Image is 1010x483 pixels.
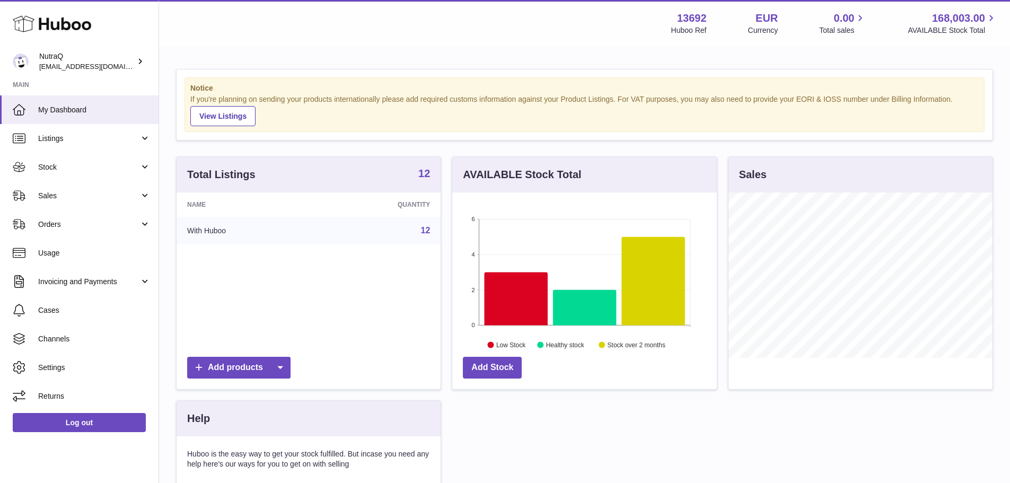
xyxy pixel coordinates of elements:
div: If you're planning on sending your products internationally please add required customs informati... [190,94,979,126]
text: 6 [472,216,475,222]
span: Invoicing and Payments [38,277,139,287]
a: 168,003.00 AVAILABLE Stock Total [908,11,997,36]
text: Healthy stock [546,341,585,348]
h3: Help [187,411,210,426]
span: Total sales [819,25,866,36]
strong: 12 [418,168,430,179]
a: 0.00 Total sales [819,11,866,36]
a: 12 [418,168,430,181]
span: Cases [38,305,151,315]
span: [EMAIL_ADDRESS][DOMAIN_NAME] [39,62,156,71]
span: Orders [38,219,139,230]
strong: EUR [756,11,778,25]
span: 0.00 [834,11,855,25]
p: Huboo is the easy way to get your stock fulfilled. But incase you need any help here's our ways f... [187,449,430,469]
div: Huboo Ref [671,25,707,36]
h3: Total Listings [187,168,256,182]
a: 12 [421,226,431,235]
a: Add products [187,357,291,379]
text: 0 [472,322,475,328]
text: 4 [472,251,475,258]
span: Stock [38,162,139,172]
a: Log out [13,413,146,432]
span: Returns [38,391,151,401]
span: 168,003.00 [932,11,985,25]
span: My Dashboard [38,105,151,115]
span: AVAILABLE Stock Total [908,25,997,36]
text: 2 [472,286,475,293]
img: internalAdmin-13692@internal.huboo.com [13,54,29,69]
a: View Listings [190,106,256,126]
span: Usage [38,248,151,258]
span: Settings [38,363,151,373]
text: Low Stock [496,341,526,348]
a: Add Stock [463,357,522,379]
td: With Huboo [177,217,316,244]
span: Sales [38,191,139,201]
h3: Sales [739,168,767,182]
div: Currency [748,25,778,36]
span: Channels [38,334,151,344]
strong: 13692 [677,11,707,25]
text: Stock over 2 months [608,341,665,348]
th: Name [177,192,316,217]
strong: Notice [190,83,979,93]
h3: AVAILABLE Stock Total [463,168,581,182]
th: Quantity [316,192,441,217]
span: Listings [38,134,139,144]
div: NutraQ [39,51,135,72]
